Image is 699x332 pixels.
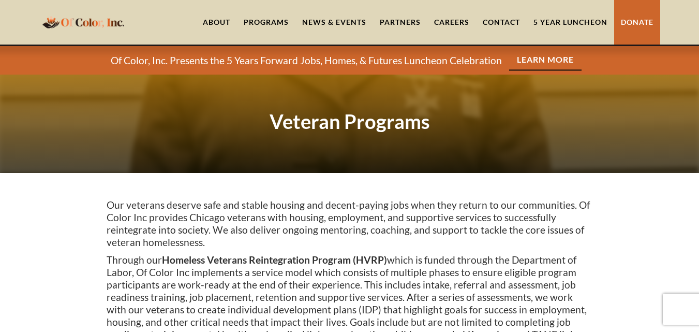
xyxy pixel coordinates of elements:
[270,109,430,133] strong: Veteran Programs
[162,254,387,266] strong: Homeless Veterans Reintegration Program (HVRP)
[244,17,289,27] div: Programs
[111,54,502,67] p: Of Color, Inc. Presents the 5 Years Forward Jobs, Homes, & Futures Luncheon Celebration
[39,10,127,34] a: home
[509,50,582,71] a: Learn More
[107,199,593,249] p: Our veterans deserve safe and stable housing and decent-paying jobs when they return to our commu...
